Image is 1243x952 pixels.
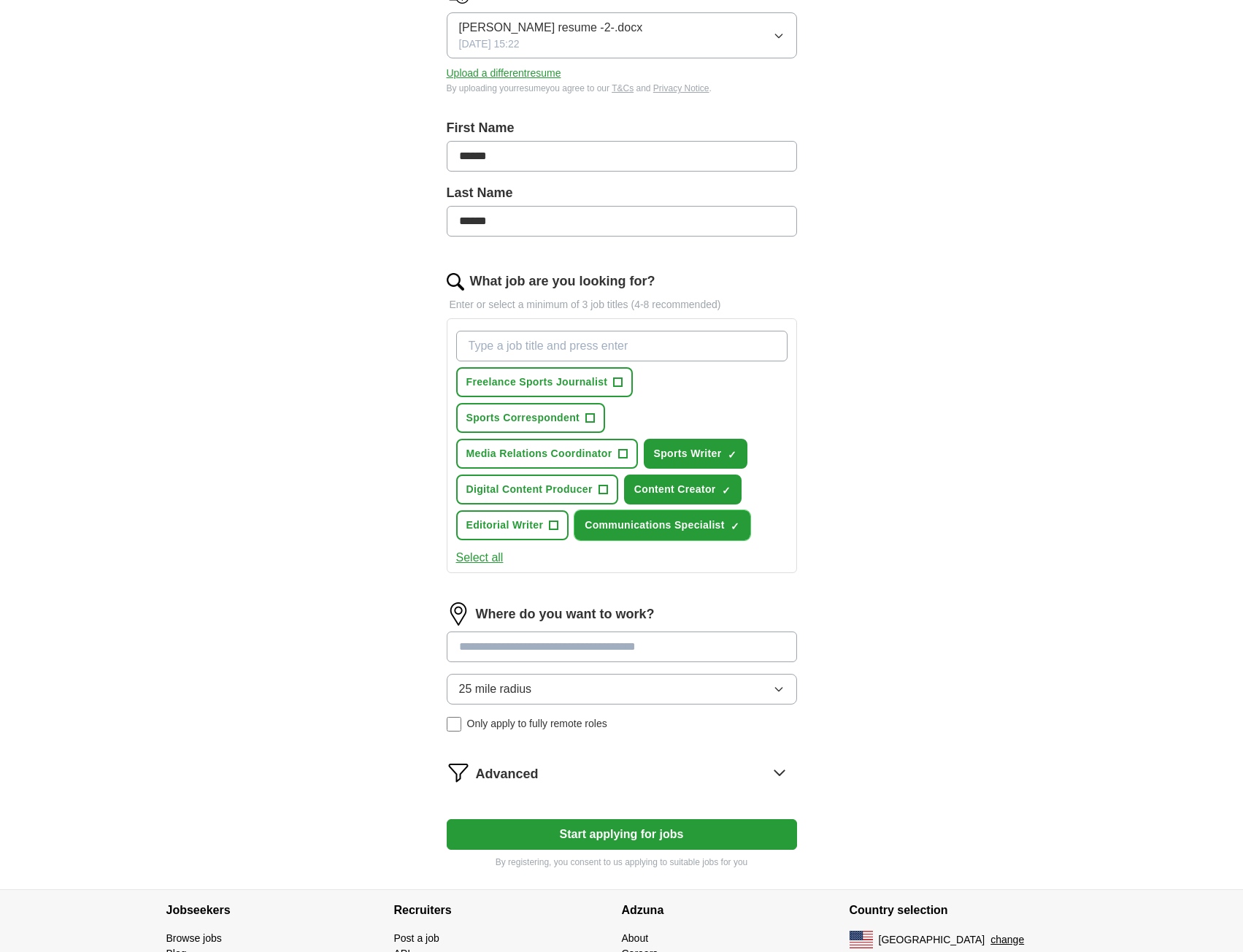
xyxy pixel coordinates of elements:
[879,932,985,948] span: [GEOGRAPHIC_DATA]
[447,118,797,138] label: First Name
[476,604,655,624] label: Where do you want to work?
[722,485,731,496] span: ✓
[728,449,736,461] span: ✓
[470,272,655,291] label: What job are you looking for?
[466,410,580,426] span: Sports Correspondent
[467,716,607,732] span: Only apply to fully remote roles
[466,446,612,461] span: Media Relations Coordinator
[574,510,750,540] button: Communications Specialist✓
[731,521,739,532] span: ✓
[612,83,634,93] a: T&Cs
[456,331,788,361] input: Type a job title and press enter
[850,890,1077,931] h4: Country selection
[456,510,569,540] button: Editorial Writer
[447,12,797,58] button: [PERSON_NAME] resume -2-.docx[DATE] 15:22
[447,183,797,203] label: Last Name
[644,439,747,469] button: Sports Writer✓
[447,856,797,869] p: By registering, you consent to us applying to suitable jobs for you
[456,403,606,433] button: Sports Correspondent
[624,475,742,504] button: Content Creator✓
[466,375,608,390] span: Freelance Sports Journalist
[466,482,593,497] span: Digital Content Producer
[585,518,725,533] span: Communications Specialist
[466,518,544,533] span: Editorial Writer
[447,602,470,626] img: location.png
[456,475,618,504] button: Digital Content Producer
[447,674,797,705] button: 25 mile radius
[622,932,649,944] a: About
[990,932,1024,948] button: change
[456,549,504,567] button: Select all
[447,66,561,81] button: Upload a differentresume
[850,931,873,948] img: US flag
[166,932,222,944] a: Browse jobs
[447,819,797,850] button: Start applying for jobs
[476,764,539,784] span: Advanced
[456,367,634,397] button: Freelance Sports Journalist
[634,482,716,497] span: Content Creator
[459,37,520,52] span: [DATE] 15:22
[459,680,532,698] span: 25 mile radius
[447,273,464,291] img: search.png
[394,932,439,944] a: Post a job
[459,19,643,37] span: [PERSON_NAME] resume -2-.docx
[654,446,722,461] span: Sports Writer
[456,439,638,469] button: Media Relations Coordinator
[447,82,797,95] div: By uploading your resume you agree to our and .
[653,83,709,93] a: Privacy Notice
[447,761,470,784] img: filter
[447,297,797,312] p: Enter or select a minimum of 3 job titles (4-8 recommended)
[447,717,461,732] input: Only apply to fully remote roles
